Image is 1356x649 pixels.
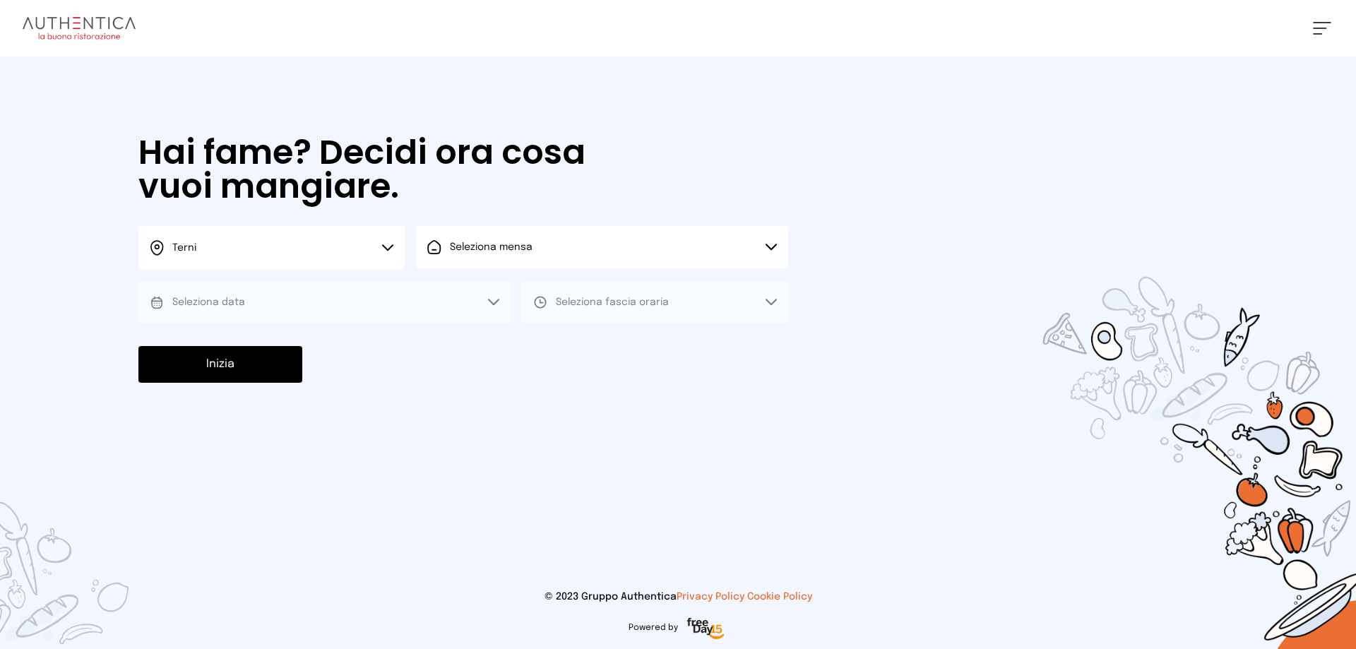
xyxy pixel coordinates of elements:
[677,592,744,602] a: Privacy Policy
[138,346,302,383] button: Inizia
[138,136,626,203] h1: Hai fame? Decidi ora cosa vuoi mangiare.
[629,622,678,633] span: Powered by
[23,590,1333,604] p: © 2023 Gruppo Authentica
[416,226,788,268] button: Seleziona mensa
[684,615,728,643] img: logo-freeday.3e08031.png
[450,242,533,252] span: Seleziona mensa
[23,17,136,40] img: logo.8f33a47.png
[172,243,196,253] span: Terni
[172,297,245,307] span: Seleziona data
[138,281,511,323] button: Seleziona data
[556,297,669,307] span: Seleziona fascia oraria
[138,226,405,270] button: Terni
[747,592,812,602] a: Cookie Policy
[961,196,1356,649] img: sticker-selezione-mensa.70a28f7.png
[522,281,788,323] button: Seleziona fascia oraria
